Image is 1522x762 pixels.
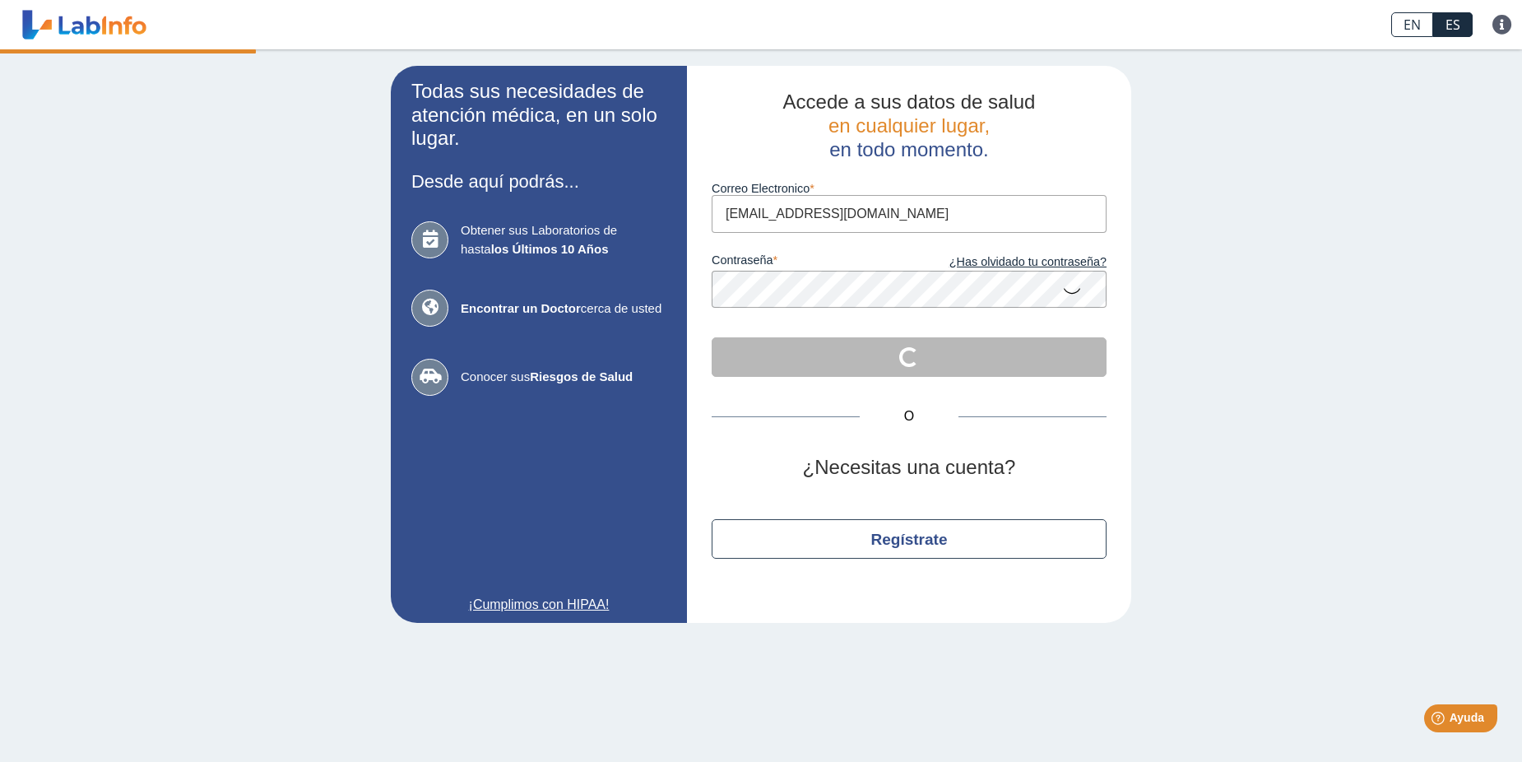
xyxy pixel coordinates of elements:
label: contraseña [712,253,909,272]
b: Encontrar un Doctor [461,301,581,315]
span: O [860,407,958,426]
h2: Todas sus necesidades de atención médica, en un solo lugar. [411,80,666,151]
b: Riesgos de Salud [530,369,633,383]
span: Conocer sus [461,368,666,387]
h2: ¿Necesitas una cuenta? [712,456,1107,480]
a: EN [1391,12,1433,37]
span: Obtener sus Laboratorios de hasta [461,221,666,258]
a: ES [1433,12,1473,37]
span: Accede a sus datos de salud [783,91,1036,113]
button: Regístrate [712,519,1107,559]
span: cerca de usted [461,300,666,318]
label: Correo Electronico [712,182,1107,195]
iframe: Help widget launcher [1376,698,1504,744]
h3: Desde aquí podrás... [411,171,666,192]
b: los Últimos 10 Años [491,242,609,256]
span: en todo momento. [829,138,988,160]
span: en cualquier lugar, [828,114,990,137]
a: ¡Cumplimos con HIPAA! [411,595,666,615]
a: ¿Has olvidado tu contraseña? [909,253,1107,272]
